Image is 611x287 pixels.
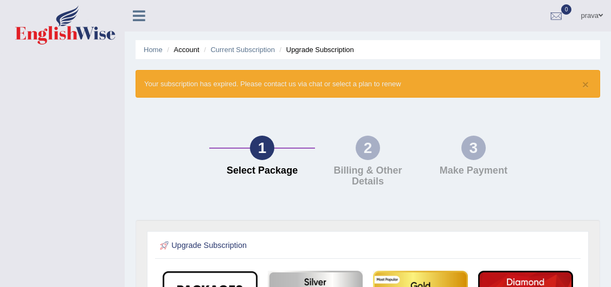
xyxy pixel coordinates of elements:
li: Upgrade Subscription [277,44,354,55]
span: 0 [561,4,572,15]
div: 3 [461,136,486,160]
button: × [582,79,589,90]
h4: Make Payment [426,165,521,176]
h4: Select Package [215,165,310,176]
div: 1 [250,136,274,160]
a: Home [144,46,163,54]
a: Current Subscription [210,46,275,54]
li: Account [164,44,199,55]
div: 2 [356,136,380,160]
div: Your subscription has expired. Please contact us via chat or select a plan to renew [136,70,600,98]
h2: Upgrade Subscription [158,239,419,253]
h4: Billing & Other Details [320,165,415,187]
